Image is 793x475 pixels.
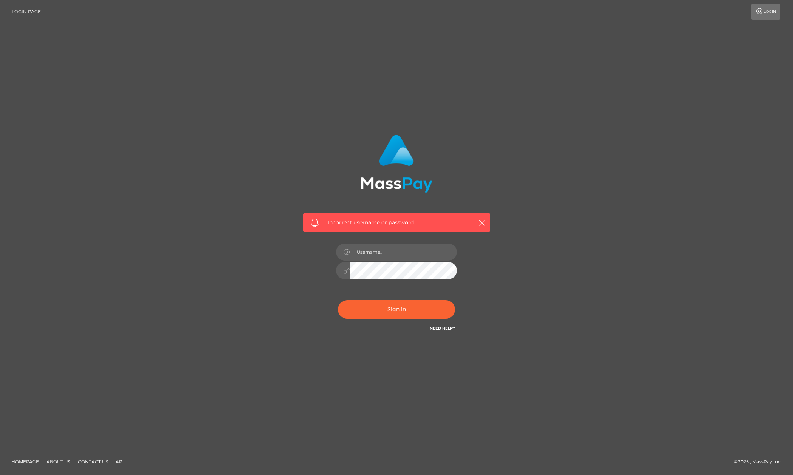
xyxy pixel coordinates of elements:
[430,326,455,331] a: Need Help?
[113,456,127,467] a: API
[361,135,432,193] img: MassPay Login
[751,4,780,20] a: Login
[328,219,466,227] span: Incorrect username or password.
[43,456,73,467] a: About Us
[338,300,455,319] button: Sign in
[350,244,457,261] input: Username...
[734,458,787,466] div: © 2025 , MassPay Inc.
[8,456,42,467] a: Homepage
[75,456,111,467] a: Contact Us
[12,4,41,20] a: Login Page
